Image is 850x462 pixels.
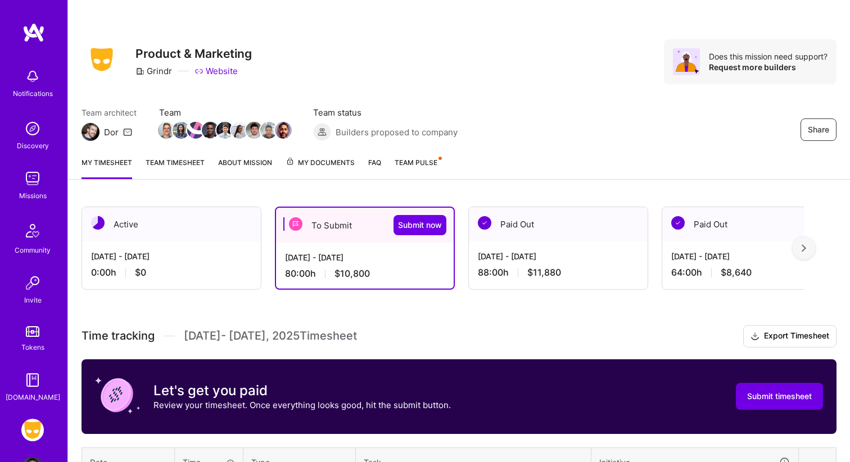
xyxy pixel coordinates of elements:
img: Team Member Avatar [158,122,175,139]
img: right [802,244,806,252]
span: Submit timesheet [747,391,812,402]
img: Team Member Avatar [275,122,292,139]
a: Team timesheet [146,157,205,179]
img: guide book [21,369,44,391]
a: Team Member Avatar [174,121,188,140]
a: About Mission [218,157,272,179]
div: [DOMAIN_NAME] [6,391,60,403]
a: Team Member Avatar [188,121,203,140]
img: Paid Out [671,216,685,230]
div: [DATE] - [DATE] [285,251,445,263]
span: $0 [135,267,146,278]
img: Company Logo [82,44,122,75]
span: Time tracking [82,329,155,343]
a: Grindr: Product & Marketing [19,419,47,441]
img: Builders proposed to company [313,123,331,141]
img: Paid Out [478,216,491,230]
a: Team Member Avatar [276,121,291,140]
img: discovery [21,117,44,140]
div: Tokens [21,341,44,353]
img: Team Member Avatar [173,122,189,139]
img: Active [91,216,105,230]
img: Team Member Avatar [246,122,263,139]
span: My Documents [286,157,355,169]
h3: Let's get you paid [153,382,451,399]
img: coin [95,373,140,418]
h3: Product & Marketing [135,47,252,61]
div: 88:00 h [478,267,639,278]
img: Community [19,217,46,244]
a: Team Member Avatar [203,121,218,140]
img: Team Member Avatar [231,122,248,139]
span: $8,640 [721,267,752,278]
div: [DATE] - [DATE] [478,250,639,262]
img: logo [22,22,45,43]
a: Team Member Avatar [159,121,174,140]
span: Builders proposed to company [336,126,458,138]
span: $11,880 [527,267,561,278]
img: Team Member Avatar [260,122,277,139]
div: Invite [24,294,42,306]
div: Dor [104,126,119,138]
div: Missions [19,190,47,202]
a: FAQ [368,157,381,179]
div: Community [15,244,51,256]
img: Invite [21,272,44,294]
div: 64:00 h [671,267,832,278]
span: [DATE] - [DATE] , 2025 Timesheet [184,329,357,343]
a: Team Pulse [395,157,441,179]
button: Export Timesheet [743,325,837,347]
a: Team Member Avatar [232,121,247,140]
div: Active [82,207,261,241]
a: Team Member Avatar [261,121,276,140]
div: 0:00 h [91,267,252,278]
i: icon Download [750,331,759,342]
div: To Submit [276,208,454,243]
img: Team Member Avatar [216,122,233,139]
button: Submit timesheet [736,383,823,410]
span: Team Pulse [395,158,437,167]
i: icon CompanyGray [135,67,144,76]
a: Website [195,65,238,77]
img: To Submit [289,217,302,231]
div: Does this mission need support? [709,51,828,62]
a: My timesheet [82,157,132,179]
div: Request more builders [709,62,828,72]
p: Review your timesheet. Once everything looks good, hit the submit button. [153,399,451,411]
div: [DATE] - [DATE] [91,250,252,262]
a: Team Member Avatar [247,121,261,140]
img: Team Member Avatar [187,122,204,139]
img: Team Member Avatar [202,122,219,139]
i: icon Mail [123,127,132,136]
button: Share [801,118,837,141]
div: [DATE] - [DATE] [671,250,832,262]
img: Team Architect [82,123,100,141]
img: Avatar [673,48,700,75]
div: 80:00 h [285,268,445,280]
button: Submit now [394,215,446,235]
a: Team Member Avatar [218,121,232,140]
img: bell [21,65,44,88]
img: tokens [26,326,39,337]
a: My Documents [286,157,355,179]
span: Team status [313,107,458,118]
span: Submit now [398,219,442,231]
div: Discovery [17,140,49,152]
span: Team architect [82,107,137,118]
span: Team [159,107,291,118]
div: Paid Out [469,207,648,241]
span: $10,800 [334,268,370,280]
div: Paid Out [662,207,841,241]
div: Notifications [13,88,53,99]
span: Share [808,124,829,135]
div: Grindr [135,65,172,77]
img: teamwork [21,167,44,190]
img: Grindr: Product & Marketing [21,419,44,441]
